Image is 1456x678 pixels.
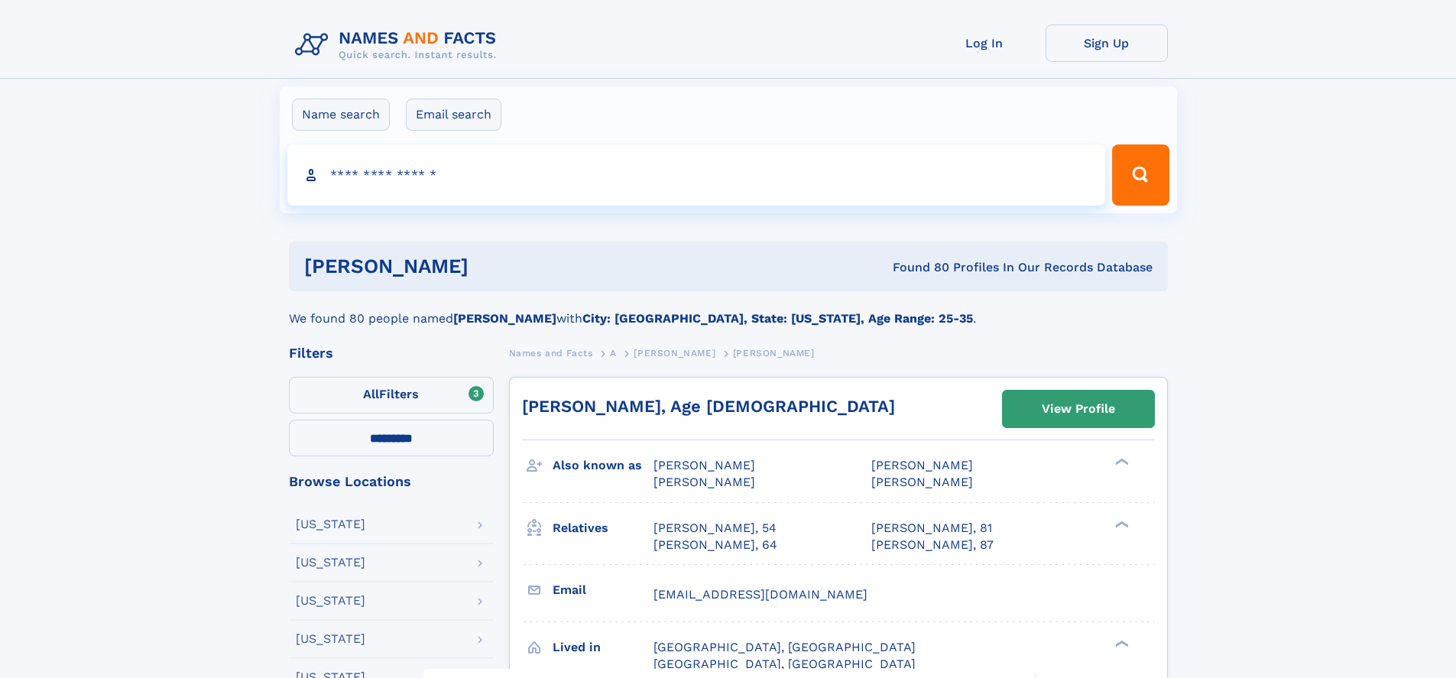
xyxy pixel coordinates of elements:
[289,291,1168,328] div: We found 80 people named with .
[653,520,777,537] a: [PERSON_NAME], 54
[582,311,973,326] b: City: [GEOGRAPHIC_DATA], State: [US_STATE], Age Range: 25-35
[292,99,390,131] label: Name search
[522,397,895,416] a: [PERSON_NAME], Age [DEMOGRAPHIC_DATA]
[1111,519,1130,529] div: ❯
[289,377,494,414] label: Filters
[653,587,867,602] span: [EMAIL_ADDRESS][DOMAIN_NAME]
[553,577,653,603] h3: Email
[653,640,916,654] span: [GEOGRAPHIC_DATA], [GEOGRAPHIC_DATA]
[289,346,494,360] div: Filters
[1112,144,1169,206] button: Search Button
[363,387,379,401] span: All
[871,520,992,537] a: [PERSON_NAME], 81
[1111,638,1130,648] div: ❯
[1046,24,1168,62] a: Sign Up
[289,475,494,488] div: Browse Locations
[296,633,365,645] div: [US_STATE]
[553,453,653,478] h3: Also known as
[453,311,556,326] b: [PERSON_NAME]
[634,348,715,358] span: [PERSON_NAME]
[634,343,715,362] a: [PERSON_NAME]
[1003,391,1154,427] a: View Profile
[296,595,365,607] div: [US_STATE]
[296,556,365,569] div: [US_STATE]
[871,537,994,553] a: [PERSON_NAME], 87
[553,634,653,660] h3: Lived in
[680,259,1153,276] div: Found 80 Profiles In Our Records Database
[304,257,681,276] h1: [PERSON_NAME]
[653,537,777,553] a: [PERSON_NAME], 64
[653,458,755,472] span: [PERSON_NAME]
[871,458,973,472] span: [PERSON_NAME]
[1111,457,1130,467] div: ❯
[553,515,653,541] h3: Relatives
[287,144,1106,206] input: search input
[406,99,501,131] label: Email search
[610,348,617,358] span: A
[1042,391,1115,427] div: View Profile
[653,657,916,671] span: [GEOGRAPHIC_DATA], [GEOGRAPHIC_DATA]
[871,475,973,489] span: [PERSON_NAME]
[289,24,509,66] img: Logo Names and Facts
[296,518,365,530] div: [US_STATE]
[610,343,617,362] a: A
[923,24,1046,62] a: Log In
[733,348,815,358] span: [PERSON_NAME]
[653,475,755,489] span: [PERSON_NAME]
[509,343,593,362] a: Names and Facts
